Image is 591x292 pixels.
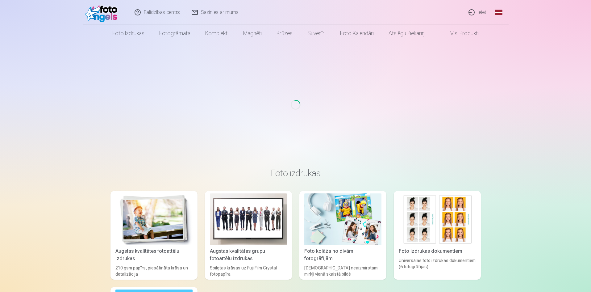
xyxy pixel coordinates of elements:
a: Augstas kvalitātes grupu fotoattēlu izdrukasAugstas kvalitātes grupu fotoattēlu izdrukasSpilgtas ... [205,191,292,280]
img: Augstas kvalitātes grupu fotoattēlu izdrukas [210,193,287,245]
a: Foto kalendāri [333,25,381,42]
a: Magnēti [236,25,269,42]
a: Foto izdrukas dokumentiemFoto izdrukas dokumentiemUniversālas foto izdrukas dokumentiem (6 fotogr... [394,191,481,280]
div: Foto kolāža no divām fotogrāfijām [302,248,384,262]
img: Augstas kvalitātes fotoattēlu izdrukas [115,193,193,245]
a: Suvenīri [300,25,333,42]
div: Foto izdrukas dokumentiem [396,248,478,255]
a: Foto kolāža no divām fotogrāfijāmFoto kolāža no divām fotogrāfijām[DEMOGRAPHIC_DATA] neaizmirstam... [299,191,386,280]
div: Spilgtas krāsas uz Fuji Film Crystal fotopapīra [207,265,289,277]
img: Foto kolāža no divām fotogrāfijām [304,193,381,245]
a: Atslēgu piekariņi [381,25,433,42]
a: Visi produkti [433,25,486,42]
img: Foto izdrukas dokumentiem [399,193,476,245]
div: Universālas foto izdrukas dokumentiem (6 fotogrāfijas) [396,257,478,277]
a: Foto izdrukas [105,25,152,42]
a: Krūzes [269,25,300,42]
a: Komplekti [198,25,236,42]
a: Fotogrāmata [152,25,198,42]
a: Augstas kvalitātes fotoattēlu izdrukasAugstas kvalitātes fotoattēlu izdrukas210 gsm papīrs, piesā... [110,191,198,280]
div: Augstas kvalitātes fotoattēlu izdrukas [113,248,195,262]
div: Augstas kvalitātes grupu fotoattēlu izdrukas [207,248,289,262]
div: [DEMOGRAPHIC_DATA] neaizmirstami mirkļi vienā skaistā bildē [302,265,384,277]
img: /fa1 [85,2,121,22]
div: 210 gsm papīrs, piesātināta krāsa un detalizācija [113,265,195,277]
h3: Foto izdrukas [115,167,476,179]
